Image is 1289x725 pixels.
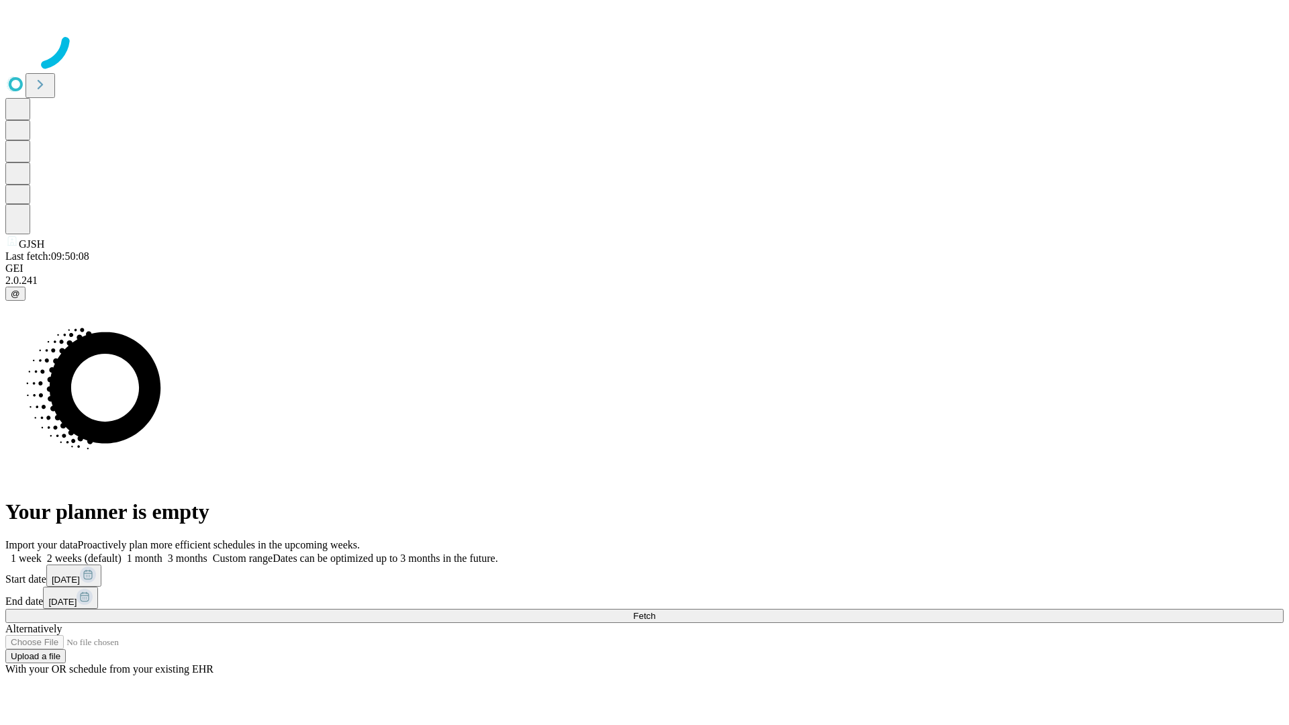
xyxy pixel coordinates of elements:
[5,663,213,675] span: With your OR schedule from your existing EHR
[11,552,42,564] span: 1 week
[5,499,1284,524] h1: Your planner is empty
[19,238,44,250] span: GJSH
[5,262,1284,275] div: GEI
[52,575,80,585] span: [DATE]
[5,649,66,663] button: Upload a file
[5,565,1284,587] div: Start date
[46,565,101,587] button: [DATE]
[11,289,20,299] span: @
[213,552,273,564] span: Custom range
[78,539,360,550] span: Proactively plan more efficient schedules in the upcoming weeks.
[273,552,497,564] span: Dates can be optimized up to 3 months in the future.
[47,552,122,564] span: 2 weeks (default)
[168,552,207,564] span: 3 months
[48,597,77,607] span: [DATE]
[5,275,1284,287] div: 2.0.241
[5,250,89,262] span: Last fetch: 09:50:08
[5,539,78,550] span: Import your data
[633,611,655,621] span: Fetch
[127,552,162,564] span: 1 month
[5,287,26,301] button: @
[5,623,62,634] span: Alternatively
[43,587,98,609] button: [DATE]
[5,587,1284,609] div: End date
[5,609,1284,623] button: Fetch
